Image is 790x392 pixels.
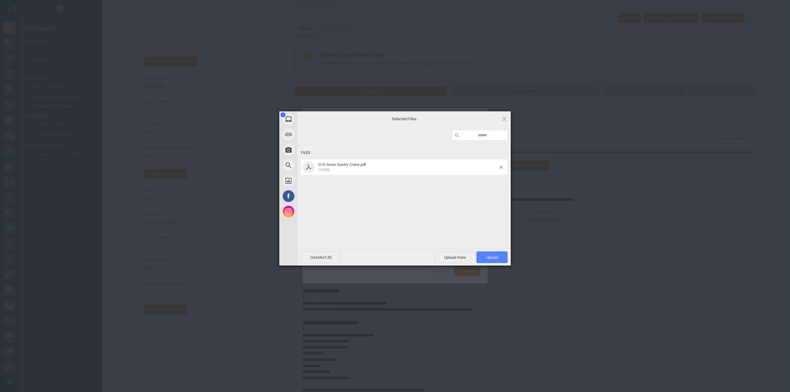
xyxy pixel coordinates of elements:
span: Upload [486,255,498,260]
span: Selected Files [343,116,466,122]
div: Facebook [279,188,353,204]
span: Click here or hit ESC to close picker [501,115,508,122]
div: Unsplash [279,173,353,188]
span: Upload more [434,251,476,263]
span: G10 Anver Gantry Crane.pdf [318,162,366,167]
span: Deselect All [301,251,341,263]
span: 197KB [318,168,329,172]
div: Take Photo [279,142,353,158]
span: Upload [476,251,508,263]
span: 1 [281,113,285,117]
div: Files [301,147,508,159]
span: G10 Anver Gantry Crane.pdf [316,162,500,172]
div: Web Search [279,158,353,173]
div: My Device [279,111,353,127]
div: Instagram [279,204,353,219]
div: Link (URL) [279,127,353,142]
